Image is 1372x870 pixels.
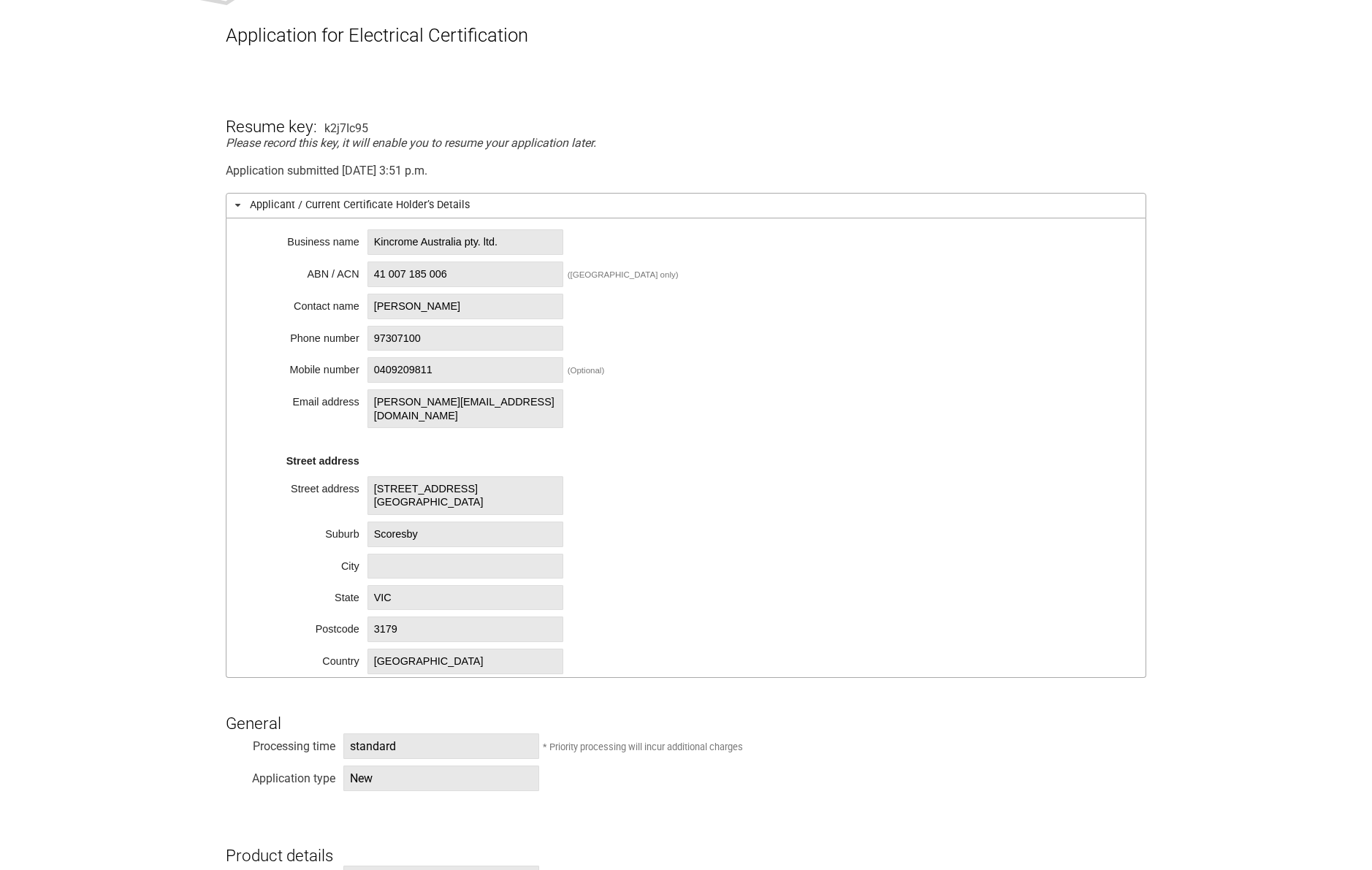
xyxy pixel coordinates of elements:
[568,270,679,279] div: ([GEOGRAPHIC_DATA] only)
[543,741,743,752] small: * Priority processing will incur additional charges
[250,359,359,374] div: Mobile number
[226,689,1146,733] h3: General
[250,478,359,493] div: Street address
[250,328,359,343] div: Phone number
[250,524,359,538] div: Suburb
[250,651,359,665] div: Country
[226,768,335,782] div: Application type
[250,296,359,310] div: Contact name
[367,357,563,383] span: 0409209811
[568,366,605,375] div: (Optional)
[250,619,359,633] div: Postcode
[226,92,317,136] h3: Resume key:
[226,193,1146,218] h3: Applicant / Current Certificate Holder’s Details
[367,649,563,674] span: [GEOGRAPHIC_DATA]
[226,136,596,150] em: Please record this key, it will enable you to resume your application later.
[343,766,539,791] span: New
[226,736,335,750] div: Processing time
[250,392,359,406] div: Email address
[250,264,359,278] div: ABN / ACN
[367,262,563,287] span: 41 007 185 006
[226,822,1146,866] h3: Product details
[343,733,539,759] span: standard
[367,585,563,611] span: VIC
[367,617,563,642] span: 3179
[324,121,368,135] div: k2j7Ic95
[250,556,359,571] div: City
[286,455,359,467] strong: Street address
[226,24,1146,46] h1: Application for Electrical Certification
[226,164,1146,178] div: Application submitted [DATE] 3:51 p.m.
[250,587,359,602] div: State
[367,522,563,547] span: Scoresby
[367,294,563,319] span: [PERSON_NAME]
[367,326,563,351] span: 97307100
[250,232,359,246] div: Business name
[367,476,563,515] span: [STREET_ADDRESS][GEOGRAPHIC_DATA]
[367,229,563,255] span: Kincrome Australia pty. ltd.
[367,389,563,428] span: [PERSON_NAME][EMAIL_ADDRESS][DOMAIN_NAME]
